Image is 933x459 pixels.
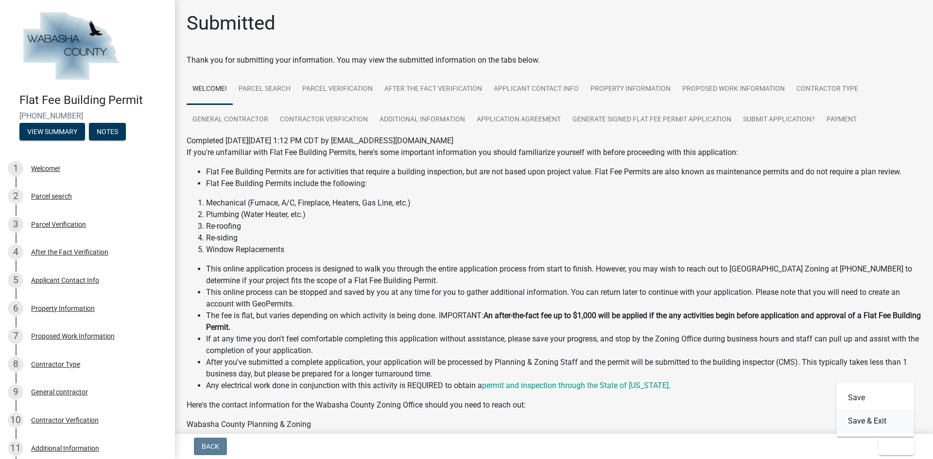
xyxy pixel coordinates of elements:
[585,74,676,105] a: Property Information
[206,244,921,255] li: Window Replacements
[836,386,914,409] button: Save
[206,311,921,332] strong: An after-the-fact fee up to $1,000 will be applied if the any activities begin before application...
[31,417,99,424] div: Contractor Verfication
[791,74,864,105] a: Contractor Type
[8,244,23,260] div: 4
[187,12,276,35] h1: Submitted
[374,104,471,136] a: Additional Information
[206,287,921,310] li: This online process can be stopped and saved by you at any time for you to gather additional info...
[737,104,821,136] a: Submit Application?
[31,249,108,255] div: After the Fact Verification
[31,389,88,395] div: General contractor
[19,93,167,107] h4: Flat Fee Building Permit
[821,104,863,136] a: Payment
[19,123,85,140] button: View Summary
[488,74,585,105] a: Applicant Contact Info
[206,197,921,209] li: Mechanical (Furnace, A/C, Fireplace, Heaters, Gas Line, etc.)
[206,232,921,244] li: Re-siding
[31,193,72,200] div: Parcel search
[89,128,126,136] wm-modal-confirm: Notes
[187,136,453,145] span: Completed [DATE][DATE] 1:12 PM CDT by [EMAIL_ADDRESS][DOMAIN_NAME]
[19,10,122,83] img: Wabasha County, Minnesota
[31,445,99,452] div: Additional Information
[886,442,900,450] span: Exit
[471,104,567,136] a: Application Agreement
[233,74,296,105] a: Parcel search
[31,333,115,340] div: Proposed Work Information
[31,165,60,172] div: Welcome!
[8,272,23,288] div: 5
[8,384,23,400] div: 9
[567,104,737,136] a: Generate Signed Flat Fee Permit Application
[206,380,921,391] li: Any electrical work done in conjunction with this activity is REQUIRED to obtain a .
[206,166,921,178] li: Flat Fee Building Permits are for activities that require a building inspection, but are not base...
[202,442,219,450] span: Back
[89,123,126,140] button: Notes
[206,178,921,189] li: Flat Fee Building Permits include the following:
[187,74,233,105] a: Welcome!
[206,310,921,333] li: The fee is flat, but varies depending on which activity is being done. IMPORTANT:
[206,221,921,232] li: Re-roofing
[187,399,921,411] p: Here's the contact information for the Wabasha County Zoning Office should you need to reach out:
[274,104,374,136] a: Contractor Verfication
[8,301,23,316] div: 6
[31,221,86,228] div: Parcel Verification
[8,161,23,176] div: 1
[187,104,274,136] a: General contractor
[206,263,921,287] li: This online application process is designed to walk you through the entire application process fr...
[8,441,23,456] div: 11
[206,209,921,221] li: Plumbing (Water Heater, etc.)
[836,382,914,437] div: Exit
[194,438,227,455] button: Back
[187,54,921,66] div: Thank you for submitting your information. You may view the submitted information on the tabs below.
[676,74,791,105] a: Proposed Work Information
[379,74,488,105] a: After the Fact Verification
[31,361,80,368] div: Contractor Type
[31,305,95,312] div: Property Information
[879,438,914,455] button: Exit
[8,328,23,344] div: 7
[8,412,23,428] div: 10
[296,74,379,105] a: Parcel Verification
[31,277,99,284] div: Applicant Contact Info
[206,333,921,357] li: If at any time you don't feel comfortable completing this application without assistance, please ...
[8,188,23,204] div: 2
[19,128,85,136] wm-modal-confirm: Summary
[836,409,914,433] button: Save & Exit
[8,357,23,372] div: 8
[187,147,921,158] p: If you're unfamiliar with Flat Fee Building Permits, here's some important information you should...
[19,111,155,120] span: [PHONE_NUMBER]
[8,217,23,232] div: 3
[482,381,669,390] a: permit and inspection through the State of [US_STATE]
[206,357,921,380] li: After you've submitted a complete application, your application will be processed by Planning & Z...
